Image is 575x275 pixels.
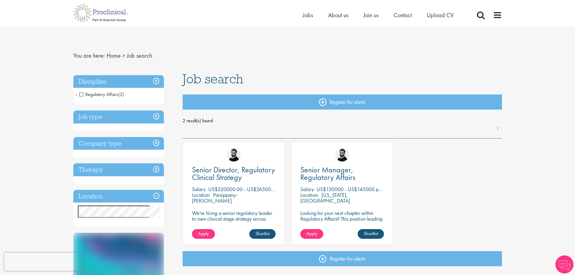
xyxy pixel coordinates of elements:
[249,229,276,239] a: Shortlist
[300,191,319,198] span: Location:
[306,230,317,237] span: Apply
[363,11,379,19] a: Join us
[300,186,314,193] span: Salary
[73,75,164,88] h3: Discipline
[227,148,241,161] img: Nick Walker
[73,52,105,59] span: You are here:
[300,229,323,239] a: Apply
[82,98,128,105] span: Senior/Director & VP
[208,186,357,193] p: US$220000.00 - US$265000 per annum + Highly Competitive Salary
[128,98,134,105] span: (2)
[335,148,349,161] img: Nick Walker
[303,11,313,19] a: Jobs
[192,191,243,216] p: Parsippany-[PERSON_NAME][GEOGRAPHIC_DATA], [GEOGRAPHIC_DATA]
[118,91,124,98] span: (2)
[183,251,502,266] a: Register for alerts
[73,190,164,203] h3: Location
[394,11,412,19] a: Contact
[73,137,164,150] h3: Company type
[192,166,276,181] a: Senior Director, Regulatory Clinical Strategy
[198,230,209,237] span: Apply
[427,11,454,19] a: Upload CV
[317,186,398,193] p: US$130000 - US$145000 per annum
[192,210,276,227] p: We're hiring a senior regulatory leader to own clinical stage strategy across multiple programs.
[300,210,384,233] p: Looking for your next chapter within Regulatory Affairs? This position leading projects and worki...
[192,186,206,193] span: Salary
[493,125,502,132] a: 1
[358,229,384,239] a: Shortlist
[192,165,275,182] span: Senior Director, Regulatory Clinical Strategy
[75,90,77,99] span: -
[183,116,502,125] span: 2 result(s) found
[107,52,121,59] a: breadcrumb link
[127,52,152,59] span: Job search
[82,98,134,105] span: Senior/Director & VP
[328,11,348,19] a: About us
[79,91,124,98] span: Regulatory Affairs
[300,191,350,204] p: [US_STATE], [GEOGRAPHIC_DATA]
[300,165,355,182] span: Senior Manager, Regulatory Affairs
[300,166,384,181] a: Senior Manager, Regulatory Affairs
[183,71,243,87] span: Job search
[555,255,573,273] img: Chatbot
[79,91,118,98] span: Regulatory Affairs
[122,52,125,59] span: >
[4,253,81,271] iframe: reCAPTCHA
[192,229,215,239] a: Apply
[73,163,164,176] h3: Therapy
[192,191,210,198] span: Location:
[73,110,164,123] h3: Job type
[183,94,502,110] a: Register for alerts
